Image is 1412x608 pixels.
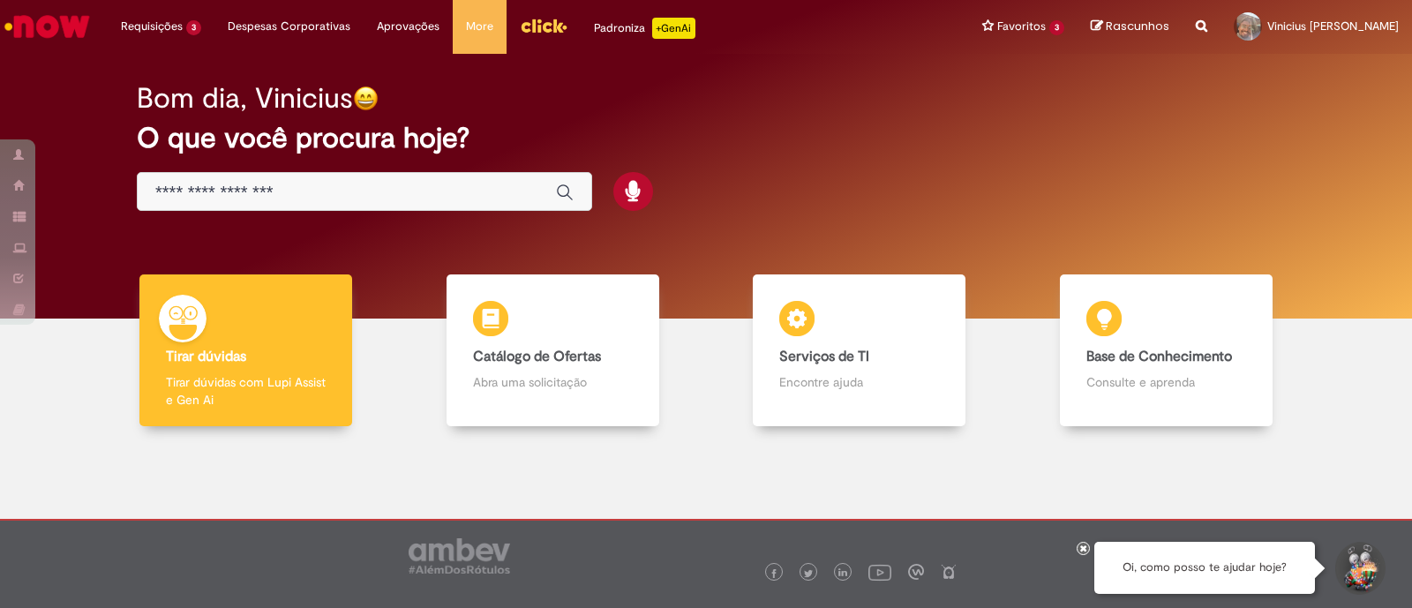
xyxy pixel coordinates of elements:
[121,18,183,35] span: Requisições
[594,18,695,39] div: Padroniza
[166,373,326,409] p: Tirar dúvidas com Lupi Assist e Gen Ai
[228,18,350,35] span: Despesas Corporativas
[706,274,1013,427] a: Serviços de TI Encontre ajuda
[377,18,439,35] span: Aprovações
[466,18,493,35] span: More
[1094,542,1315,594] div: Oi, como posso te ajudar hoje?
[409,538,510,574] img: logo_footer_ambev_rotulo_gray.png
[400,274,707,427] a: Catálogo de Ofertas Abra uma solicitação
[908,564,924,580] img: logo_footer_workplace.png
[353,86,379,111] img: happy-face.png
[779,348,869,365] b: Serviços de TI
[1091,19,1169,35] a: Rascunhos
[1106,18,1169,34] span: Rascunhos
[2,9,93,44] img: ServiceNow
[1086,373,1246,391] p: Consulte e aprenda
[93,274,400,427] a: Tirar dúvidas Tirar dúvidas com Lupi Assist e Gen Ai
[868,560,891,583] img: logo_footer_youtube.png
[1267,19,1399,34] span: Vinicius [PERSON_NAME]
[941,564,957,580] img: logo_footer_naosei.png
[770,569,778,578] img: logo_footer_facebook.png
[804,569,813,578] img: logo_footer_twitter.png
[1086,348,1232,365] b: Base de Conhecimento
[838,568,847,579] img: logo_footer_linkedin.png
[652,18,695,39] p: +GenAi
[1049,20,1064,35] span: 3
[186,20,201,35] span: 3
[779,373,939,391] p: Encontre ajuda
[1013,274,1320,427] a: Base de Conhecimento Consulte e aprenda
[1333,542,1386,595] button: Iniciar Conversa de Suporte
[997,18,1046,35] span: Favoritos
[137,123,1275,154] h2: O que você procura hoje?
[520,12,567,39] img: click_logo_yellow_360x200.png
[473,373,633,391] p: Abra uma solicitação
[137,83,353,114] h2: Bom dia, Vinicius
[473,348,601,365] b: Catálogo de Ofertas
[166,348,246,365] b: Tirar dúvidas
